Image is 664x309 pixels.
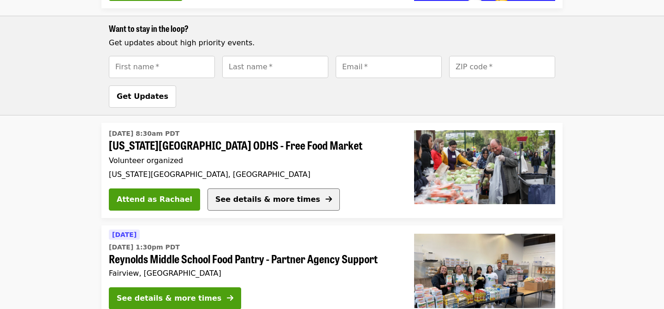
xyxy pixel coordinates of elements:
[227,294,233,303] i: arrow-right icon
[222,56,328,78] input: [object Object]
[117,194,192,205] span: Attend as Rachael
[109,269,399,278] div: Fairview, [GEOGRAPHIC_DATA]
[109,22,189,34] span: Want to stay in the loop?
[414,130,555,204] img: Oregon City ODHS - Free Food Market organized by Oregon Food Bank
[117,92,168,101] span: Get Updates
[109,85,176,108] button: Get Updates
[336,56,442,78] input: [object Object]
[215,195,320,204] span: See details & more times
[109,170,392,179] div: [US_STATE][GEOGRAPHIC_DATA], [GEOGRAPHIC_DATA]
[109,188,200,211] button: Attend as Rachael
[407,123,563,218] a: Oregon City ODHS - Free Food Market
[109,38,255,47] span: Get updates about high priority events.
[109,129,179,139] time: [DATE] 8:30am PDT
[117,293,221,304] div: See details & more times
[109,127,392,181] a: See details for "Oregon City ODHS - Free Food Market"
[109,252,399,266] span: Reynolds Middle School Food Pantry - Partner Agency Support
[326,195,332,204] i: arrow-right icon
[207,188,340,211] button: See details & more times
[449,56,555,78] input: [object Object]
[109,242,180,252] time: [DATE] 1:30pm PDT
[109,156,183,165] span: Volunteer organized
[109,139,392,152] span: [US_STATE][GEOGRAPHIC_DATA] ODHS - Free Food Market
[109,56,215,78] input: [object Object]
[112,231,136,238] span: [DATE]
[414,234,555,308] img: Reynolds Middle School Food Pantry - Partner Agency Support organized by Oregon Food Bank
